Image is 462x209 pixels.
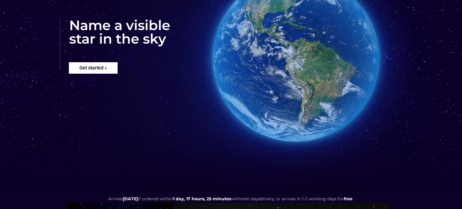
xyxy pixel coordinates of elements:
[173,196,231,201] span: 1 day, 17 hours, 25 minutes
[240,196,258,201] span: next-day
[108,196,353,201] span: Arrives if ordered within with delivery, or arrives in 1-3 working days for .
[344,196,353,201] b: free
[123,196,138,201] span: [DATE]
[69,62,118,74] rs-layer: Get started »
[60,18,170,69] rs-layer: Name a visible star in the sky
